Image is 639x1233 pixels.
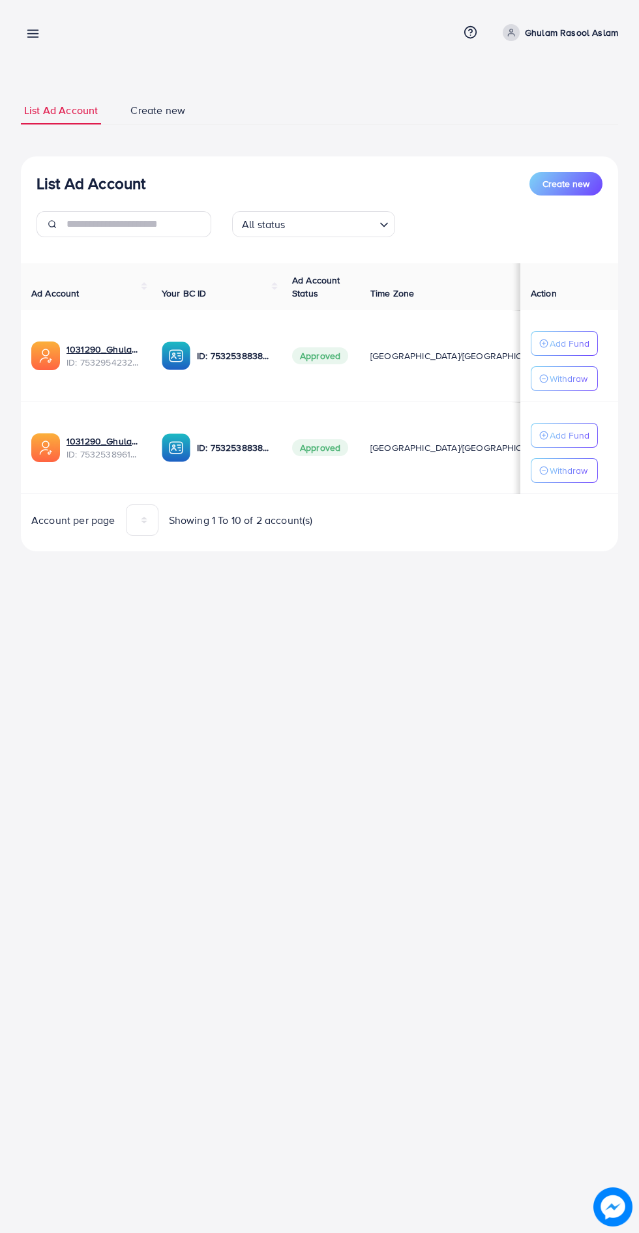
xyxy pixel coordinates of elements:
span: Approved [292,347,348,364]
span: List Ad Account [24,103,98,118]
span: Showing 1 To 10 of 2 account(s) [169,513,313,528]
span: Ad Account Status [292,274,340,300]
span: Your BC ID [162,287,207,300]
span: ID: 7532954232266326017 [67,356,141,369]
span: All status [239,215,288,234]
button: Withdraw [531,458,598,483]
div: <span class='underline'>1031290_Ghulam Rasool Aslam 2_1753902599199</span></br>7532954232266326017 [67,343,141,370]
span: Approved [292,439,348,456]
p: Ghulam Rasool Aslam [525,25,618,40]
button: Add Fund [531,423,598,448]
span: Action [531,287,557,300]
span: Create new [542,177,589,190]
a: Ghulam Rasool Aslam [498,24,618,41]
input: Search for option [290,212,374,234]
button: Add Fund [531,331,598,356]
img: ic-ba-acc.ded83a64.svg [162,433,190,462]
div: <span class='underline'>1031290_Ghulam Rasool Aslam_1753805901568</span></br>7532538961244635153 [67,435,141,461]
span: [GEOGRAPHIC_DATA]/[GEOGRAPHIC_DATA] [370,349,552,362]
span: ID: 7532538961244635153 [67,448,141,461]
p: Withdraw [550,463,587,478]
img: ic-ads-acc.e4c84228.svg [31,341,60,370]
button: Withdraw [531,366,598,391]
span: Create new [130,103,185,118]
img: ic-ba-acc.ded83a64.svg [162,341,190,370]
img: image [597,1191,629,1223]
img: ic-ads-acc.e4c84228.svg [31,433,60,462]
p: Add Fund [550,428,589,443]
h3: List Ad Account [37,174,145,193]
span: [GEOGRAPHIC_DATA]/[GEOGRAPHIC_DATA] [370,441,552,454]
a: 1031290_Ghulam Rasool Aslam 2_1753902599199 [67,343,141,356]
button: Create new [529,172,602,196]
p: ID: 7532538838637019152 [197,440,271,456]
p: Add Fund [550,336,589,351]
span: Time Zone [370,287,414,300]
span: Ad Account [31,287,80,300]
div: Search for option [232,211,395,237]
span: Account per page [31,513,115,528]
p: Withdraw [550,371,587,386]
a: 1031290_Ghulam Rasool Aslam_1753805901568 [67,435,141,448]
p: ID: 7532538838637019152 [197,348,271,364]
